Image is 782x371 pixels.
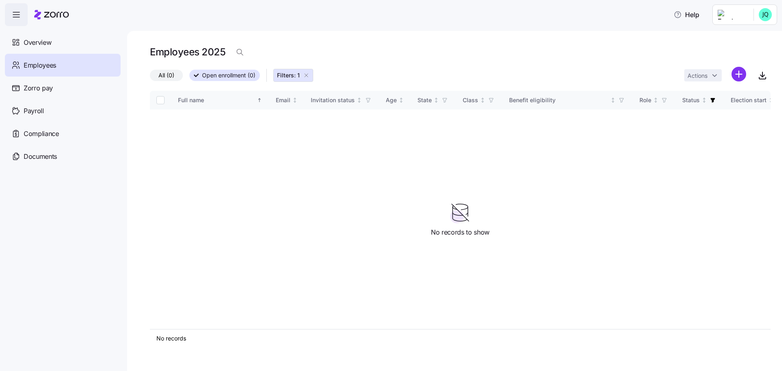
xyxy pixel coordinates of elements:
a: Documents [5,145,121,168]
span: All (0) [158,70,174,81]
span: Zorro pay [24,83,53,93]
a: Employees [5,54,121,77]
div: Age [386,96,397,105]
svg: add icon [731,67,746,81]
span: Overview [24,37,51,48]
a: Compliance [5,122,121,145]
div: Sorted ascending [257,97,262,103]
th: StateNot sorted [411,91,456,110]
div: Full name [178,96,255,105]
th: Election startNot sorted [724,91,781,110]
div: Invitation status [311,96,355,105]
span: Payroll [24,106,44,116]
div: Benefit eligibility [509,96,608,105]
div: Not sorted [701,97,707,103]
th: StatusNot sorted [676,91,724,110]
div: Status [682,96,700,105]
div: Not sorted [292,97,298,103]
th: Invitation statusNot sorted [305,91,380,110]
th: Benefit eligibilityNot sorted [503,91,633,110]
div: Not sorted [356,97,362,103]
div: Election start [731,96,767,105]
span: Documents [24,151,57,162]
img: 4b8e4801d554be10763704beea63fd77 [759,8,772,21]
input: Select all records [156,96,165,104]
div: Class [463,96,478,105]
div: Not sorted [433,97,439,103]
div: No records [156,334,764,342]
a: Payroll [5,99,121,122]
button: Help [667,7,706,23]
div: Not sorted [480,97,485,103]
th: RoleNot sorted [633,91,676,110]
button: Actions [684,69,722,81]
div: Not sorted [610,97,616,103]
span: Employees [24,60,56,70]
div: Not sorted [768,97,774,103]
span: Open enrollment (0) [202,70,255,81]
h1: Employees 2025 [150,46,225,58]
div: Role [639,96,651,105]
div: Not sorted [398,97,404,103]
th: Full nameSorted ascending [171,91,269,110]
th: EmailNot sorted [269,91,305,110]
div: Not sorted [653,97,659,103]
button: Filters: 1 [273,69,313,82]
div: State [417,96,432,105]
a: Zorro pay [5,77,121,99]
th: ClassNot sorted [456,91,503,110]
span: No records to show [431,227,490,237]
div: Email [276,96,290,105]
span: Compliance [24,129,59,139]
span: Filters: 1 [277,71,300,79]
span: Actions [688,73,707,79]
span: Help [674,10,699,20]
a: Overview [5,31,121,54]
img: Employer logo [718,10,747,20]
th: AgeNot sorted [380,91,411,110]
